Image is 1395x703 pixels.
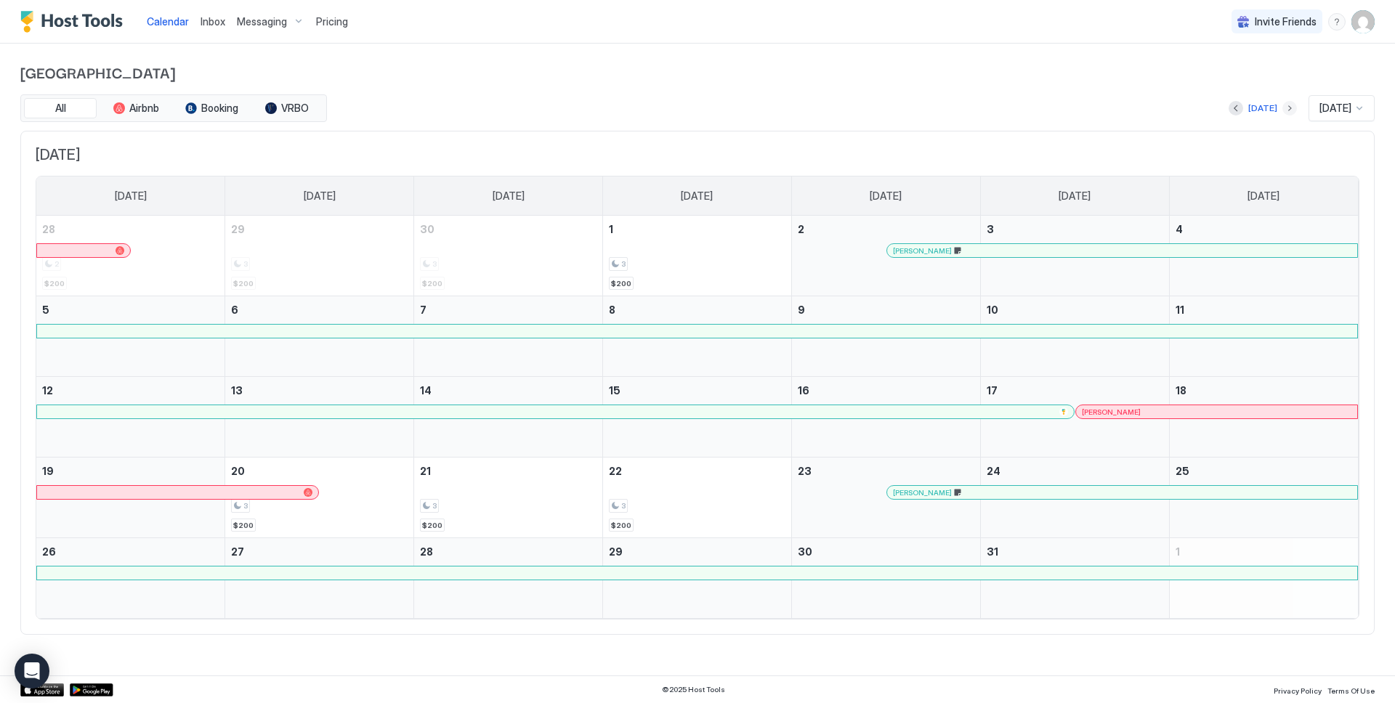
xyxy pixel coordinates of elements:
[201,102,238,115] span: Booking
[1176,223,1183,235] span: 4
[893,488,952,497] span: [PERSON_NAME]
[981,377,1169,404] a: October 17, 2025
[603,296,791,323] a: October 8, 2025
[225,458,414,538] td: October 20, 2025
[478,176,539,216] a: Tuesday
[225,377,414,458] td: October 13, 2025
[980,296,1169,377] td: October 10, 2025
[791,216,980,296] td: October 2, 2025
[1274,682,1322,697] a: Privacy Policy
[798,223,804,235] span: 2
[233,521,254,530] span: $200
[231,465,245,477] span: 20
[981,296,1169,323] a: October 10, 2025
[1282,101,1297,115] button: Next month
[414,296,603,377] td: October 7, 2025
[420,223,434,235] span: 30
[609,384,620,397] span: 15
[42,223,55,235] span: 28
[414,458,603,538] td: October 21, 2025
[1274,686,1322,695] span: Privacy Policy
[243,501,248,511] span: 3
[603,377,792,458] td: October 15, 2025
[20,683,64,696] a: App Store
[792,538,980,565] a: October 30, 2025
[791,377,980,458] td: October 16, 2025
[422,521,442,530] span: $200
[980,216,1169,296] td: October 3, 2025
[289,176,350,216] a: Monday
[316,15,348,28] span: Pricing
[987,545,998,558] span: 31
[414,538,603,619] td: October 28, 2025
[15,654,49,688] div: Open Intercom Messenger
[609,304,615,316] span: 8
[42,304,49,316] span: 5
[603,216,792,296] td: October 1, 2025
[100,98,172,118] button: Airbnb
[666,176,727,216] a: Wednesday
[987,465,1000,477] span: 24
[225,296,414,377] td: October 6, 2025
[420,304,426,316] span: 7
[1176,304,1184,316] span: 11
[621,259,626,269] span: 3
[1170,538,1358,565] a: November 1, 2025
[981,538,1169,565] a: October 31, 2025
[609,465,622,477] span: 22
[231,384,243,397] span: 13
[1176,465,1189,477] span: 25
[225,296,413,323] a: October 6, 2025
[147,14,189,29] a: Calendar
[237,15,287,28] span: Messaging
[603,216,791,243] a: October 1, 2025
[791,538,980,619] td: October 30, 2025
[1169,377,1358,458] td: October 18, 2025
[987,223,994,235] span: 3
[42,384,53,397] span: 12
[603,538,792,619] td: October 29, 2025
[36,296,225,323] a: October 5, 2025
[1169,296,1358,377] td: October 11, 2025
[603,538,791,565] a: October 29, 2025
[420,545,433,558] span: 28
[893,246,952,256] span: [PERSON_NAME]
[231,223,245,235] span: 29
[987,304,998,316] span: 10
[414,538,602,565] a: October 28, 2025
[870,190,902,203] span: [DATE]
[414,216,602,243] a: September 30, 2025
[893,488,1351,497] div: [PERSON_NAME]
[1170,377,1358,404] a: October 18, 2025
[1169,216,1358,296] td: October 4, 2025
[603,458,792,538] td: October 22, 2025
[1082,407,1351,417] div: [PERSON_NAME]
[36,146,1359,164] span: [DATE]
[662,685,725,694] span: © 2025 Host Tools
[792,458,980,484] a: October 23, 2025
[1233,176,1294,216] a: Saturday
[621,501,626,511] span: 3
[36,538,225,619] td: October 26, 2025
[36,216,225,296] td: September 28, 2025
[980,458,1169,538] td: October 24, 2025
[1176,384,1186,397] span: 18
[36,216,225,243] a: September 28, 2025
[798,304,805,316] span: 9
[981,216,1169,243] a: October 3, 2025
[20,61,1375,83] span: [GEOGRAPHIC_DATA]
[414,377,603,458] td: October 14, 2025
[980,377,1169,458] td: October 17, 2025
[225,377,413,404] a: October 13, 2025
[129,102,159,115] span: Airbnb
[1059,190,1091,203] span: [DATE]
[1169,538,1358,619] td: November 1, 2025
[791,296,980,377] td: October 9, 2025
[681,190,713,203] span: [DATE]
[791,458,980,538] td: October 23, 2025
[20,11,129,33] div: Host Tools Logo
[225,538,413,565] a: October 27, 2025
[304,190,336,203] span: [DATE]
[1229,101,1243,115] button: Previous month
